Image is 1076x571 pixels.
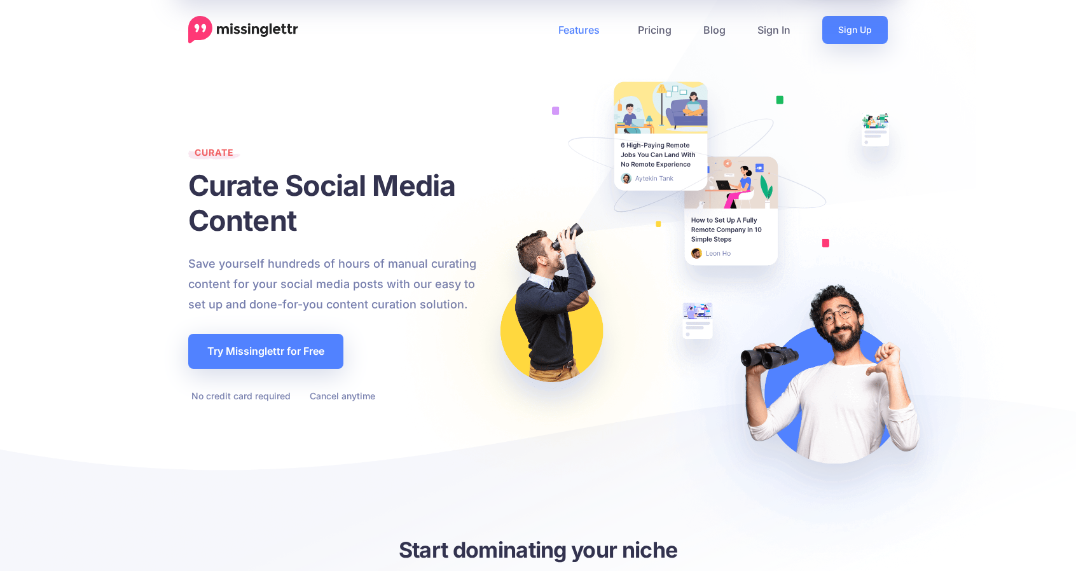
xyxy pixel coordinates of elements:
[741,16,806,44] a: Sign In
[542,16,622,44] a: Features
[307,388,375,404] li: Cancel anytime
[188,254,490,315] p: Save yourself hundreds of hours of manual curating content for your social media posts with our e...
[188,16,298,44] a: Home
[622,16,687,44] a: Pricing
[822,16,888,44] a: Sign Up
[687,16,741,44] a: Blog
[188,388,291,404] li: No credit card required
[188,168,490,238] h1: Curate Social Media Content
[188,535,888,564] h3: Start dominating your niche
[188,334,343,369] a: Try Missinglettr for Free
[188,147,240,164] span: Curate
